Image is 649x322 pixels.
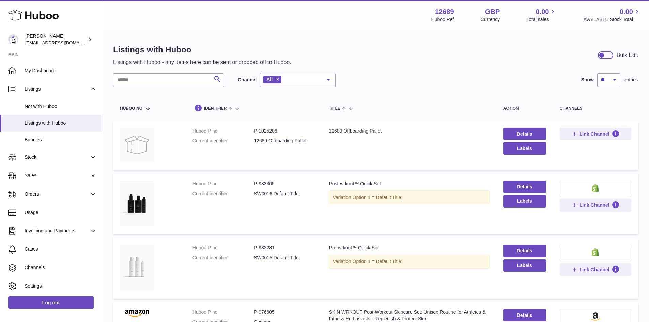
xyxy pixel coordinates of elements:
a: Details [503,181,546,193]
img: Pre-wrkout™ Quick Set [120,245,154,290]
a: Details [503,128,546,140]
div: channels [560,106,631,111]
span: Not with Huboo [25,103,97,110]
strong: GBP [485,7,500,16]
strong: 12689 [435,7,454,16]
div: Variation: [329,190,489,204]
dd: SW0016 Default Title; [254,190,315,197]
dt: Huboo P no [192,128,254,134]
span: Channels [25,264,97,271]
span: Invoicing and Payments [25,228,90,234]
div: Pre-wrkout™ Quick Set [329,245,489,251]
a: 0.00 Total sales [526,7,557,23]
span: Link Channel [580,131,609,137]
div: Variation: [329,255,489,269]
div: Huboo Ref [431,16,454,23]
span: Option 1 = Default Title; [353,259,403,264]
button: Link Channel [560,199,631,211]
span: title [329,106,340,111]
span: AVAILABLE Stock Total [583,16,641,23]
dt: Current identifier [192,190,254,197]
label: Show [581,77,594,83]
span: identifier [204,106,227,111]
img: Post-wrkout™ Quick Set [120,181,154,226]
img: shopify-small.png [592,248,599,256]
img: amazon-small.png [590,312,600,321]
button: Link Channel [560,263,631,276]
span: My Dashboard [25,67,97,74]
div: 12689 Offboarding Pallet [329,128,489,134]
img: 12689 Offboarding Pallet [120,128,154,162]
a: Details [503,245,546,257]
a: 0.00 AVAILABLE Stock Total [583,7,641,23]
img: SKIN WRKOUT Post-Workout Skincare Set: Unisex Routine for Athletes & Fitness Enthusiasts - Replen... [120,309,154,317]
span: Listings [25,86,90,92]
dd: P-983305 [254,181,315,187]
label: Channel [238,77,257,83]
dt: Huboo P no [192,309,254,316]
span: Sales [25,172,90,179]
span: Huboo no [120,106,142,111]
dd: P-1025206 [254,128,315,134]
dt: Huboo P no [192,181,254,187]
span: Stock [25,154,90,160]
img: shopify-small.png [592,184,599,192]
dd: 12689 Offboarding Pallet [254,138,315,144]
span: entries [624,77,638,83]
div: [PERSON_NAME] [25,33,87,46]
a: Log out [8,296,94,309]
div: Currency [481,16,500,23]
div: Bulk Edit [617,51,638,59]
span: Listings with Huboo [25,120,97,126]
span: Link Channel [580,266,609,273]
button: Labels [503,195,546,207]
span: Settings [25,283,97,289]
span: Option 1 = Default Title; [353,195,403,200]
dt: Current identifier [192,138,254,144]
button: Labels [503,142,546,154]
span: 0.00 [536,7,549,16]
h1: Listings with Huboo [113,44,291,55]
span: Link Channel [580,202,609,208]
div: Post-wrkout™ Quick Set [329,181,489,187]
img: internalAdmin-12689@internal.huboo.com [8,34,18,45]
dt: Huboo P no [192,245,254,251]
div: SKIN WRKOUT Post-Workout Skincare Set: Unisex Routine for Athletes & Fitness Enthusiasts - Replen... [329,309,489,322]
dd: SW0015 Default Title; [254,255,315,261]
button: Labels [503,259,546,272]
span: Bundles [25,137,97,143]
p: Listings with Huboo - any items here can be sent or dropped off to Huboo. [113,59,291,66]
span: [EMAIL_ADDRESS][DOMAIN_NAME] [25,40,100,45]
span: 0.00 [620,7,633,16]
span: Orders [25,191,90,197]
span: All [266,77,273,82]
dd: P-976605 [254,309,315,316]
span: Total sales [526,16,557,23]
a: Details [503,309,546,321]
dd: P-983281 [254,245,315,251]
button: Link Channel [560,128,631,140]
dt: Current identifier [192,255,254,261]
span: Cases [25,246,97,252]
span: Usage [25,209,97,216]
div: action [503,106,546,111]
